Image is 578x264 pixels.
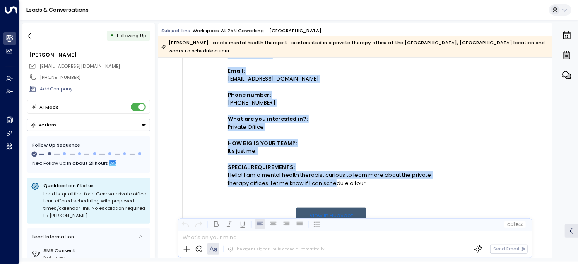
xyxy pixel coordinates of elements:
[193,27,322,34] div: Workspace at 25N Coworking - [GEOGRAPHIC_DATA]
[181,219,190,229] button: Undo
[43,182,146,189] p: Qualification Status
[296,208,366,224] a: View in HubSpot
[32,159,145,168] div: Next Follow Up:
[194,219,204,229] button: Redo
[507,222,523,227] span: Cc Bcc
[161,38,548,55] div: [PERSON_NAME]—a solo mental health therapist—is interested in a private therapy office at the [GE...
[117,32,146,39] span: Following Up
[30,233,74,240] div: Lead Information
[228,246,324,252] div: The agent signature is added automatically
[228,91,271,98] strong: Phone number:
[504,221,526,228] button: Cc|Bcc
[29,51,150,59] div: [PERSON_NAME]
[40,74,150,81] div: [PHONE_NUMBER]
[228,99,435,107] div: [PHONE_NUMBER]
[39,63,120,69] span: [EMAIL_ADDRESS][DOMAIN_NAME]
[228,75,435,83] div: [EMAIL_ADDRESS][DOMAIN_NAME]
[161,27,192,34] span: Subject Line:
[228,164,295,171] strong: SPECIAL REQUIREMENTS:
[228,171,435,187] div: Hello! I am a mental health therapist curious to learn more about the private therapy offices. Le...
[67,159,108,168] span: In about 21 hours
[43,190,146,219] div: Lead is qualified for a Geneva private office tour; offered scheduling with proposed times/calend...
[228,115,308,122] strong: What are you interested in?:
[228,140,297,147] strong: HOW BIG IS YOUR TEAM?:
[31,122,57,128] div: Actions
[228,147,435,155] div: It's just me.
[228,123,435,131] div: Private Office
[43,247,147,254] label: SMS Consent
[43,254,147,261] div: Not given
[32,142,145,149] div: Follow Up Sequence
[514,222,515,227] span: |
[26,6,89,13] a: Leads & Conversations
[27,119,150,131] button: Actions
[39,103,59,111] div: AI Mode
[40,86,150,93] div: AddCompany
[39,63,120,70] span: shelby@rootedresiliencewc.com
[110,30,114,42] div: •
[228,67,245,74] strong: Email:
[27,119,150,131] div: Button group with a nested menu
